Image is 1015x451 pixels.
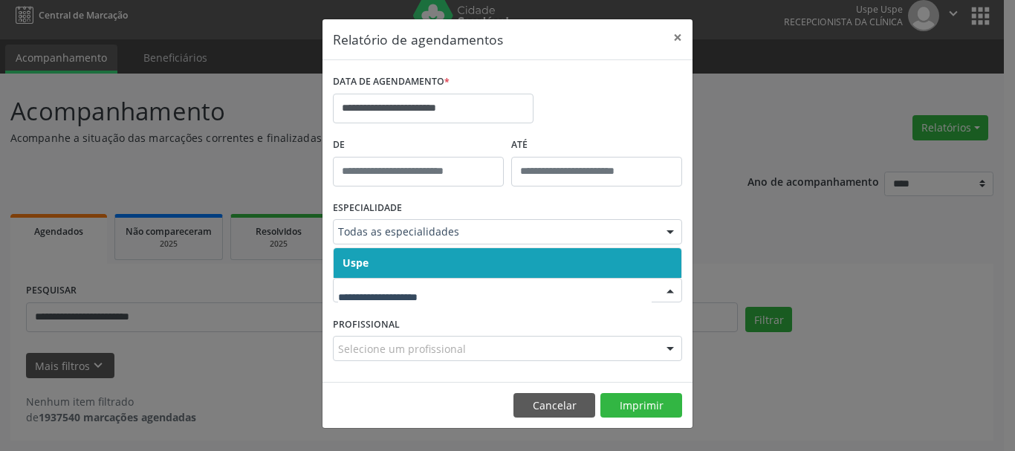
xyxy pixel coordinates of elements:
label: DATA DE AGENDAMENTO [333,71,450,94]
label: De [333,134,504,157]
button: Imprimir [600,393,682,418]
button: Cancelar [513,393,595,418]
label: PROFISSIONAL [333,313,400,336]
button: Close [663,19,693,56]
label: ATÉ [511,134,682,157]
span: Selecione um profissional [338,341,466,357]
span: Uspe [343,256,369,270]
label: ESPECIALIDADE [333,197,402,220]
span: Todas as especialidades [338,224,652,239]
h5: Relatório de agendamentos [333,30,503,49]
